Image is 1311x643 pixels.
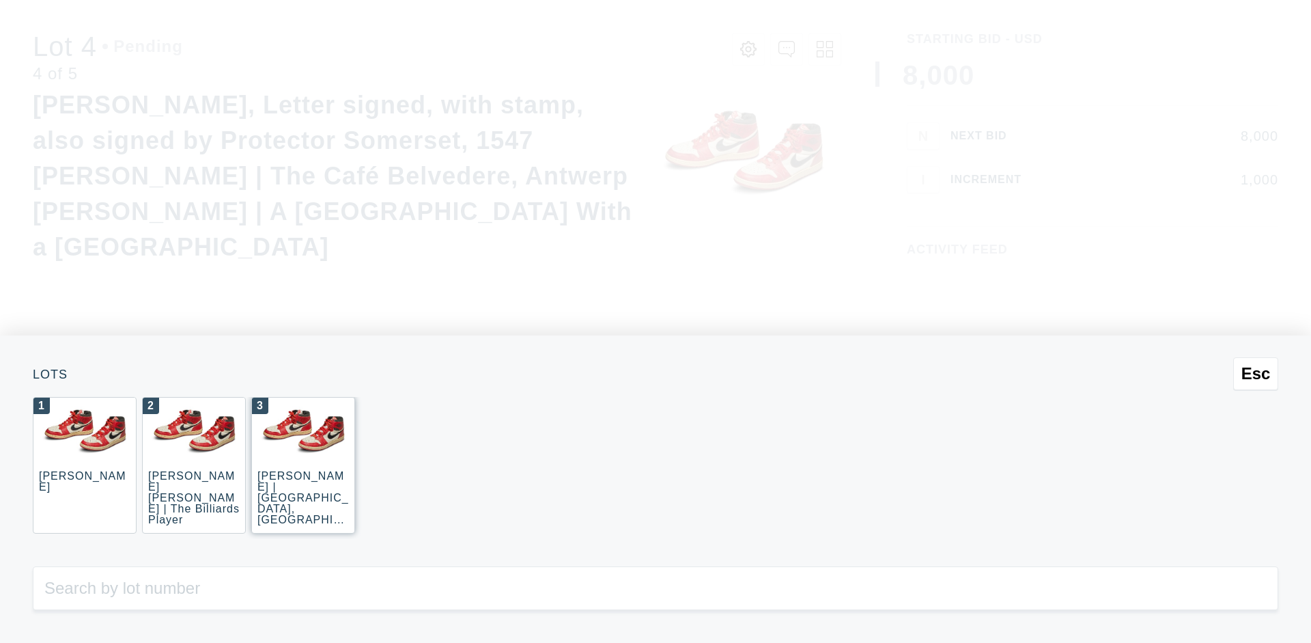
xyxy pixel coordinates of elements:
[1241,364,1271,383] span: Esc
[257,470,349,580] div: [PERSON_NAME] | [GEOGRAPHIC_DATA], [GEOGRAPHIC_DATA] ([GEOGRAPHIC_DATA], [GEOGRAPHIC_DATA])
[33,368,1278,381] div: Lots
[143,398,159,414] div: 2
[33,566,1278,610] input: Search by lot number
[252,398,268,414] div: 3
[1233,357,1278,390] button: Esc
[148,470,240,525] div: [PERSON_NAME] [PERSON_NAME] | The Billiards Player
[39,470,126,493] div: [PERSON_NAME]
[33,398,50,414] div: 1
